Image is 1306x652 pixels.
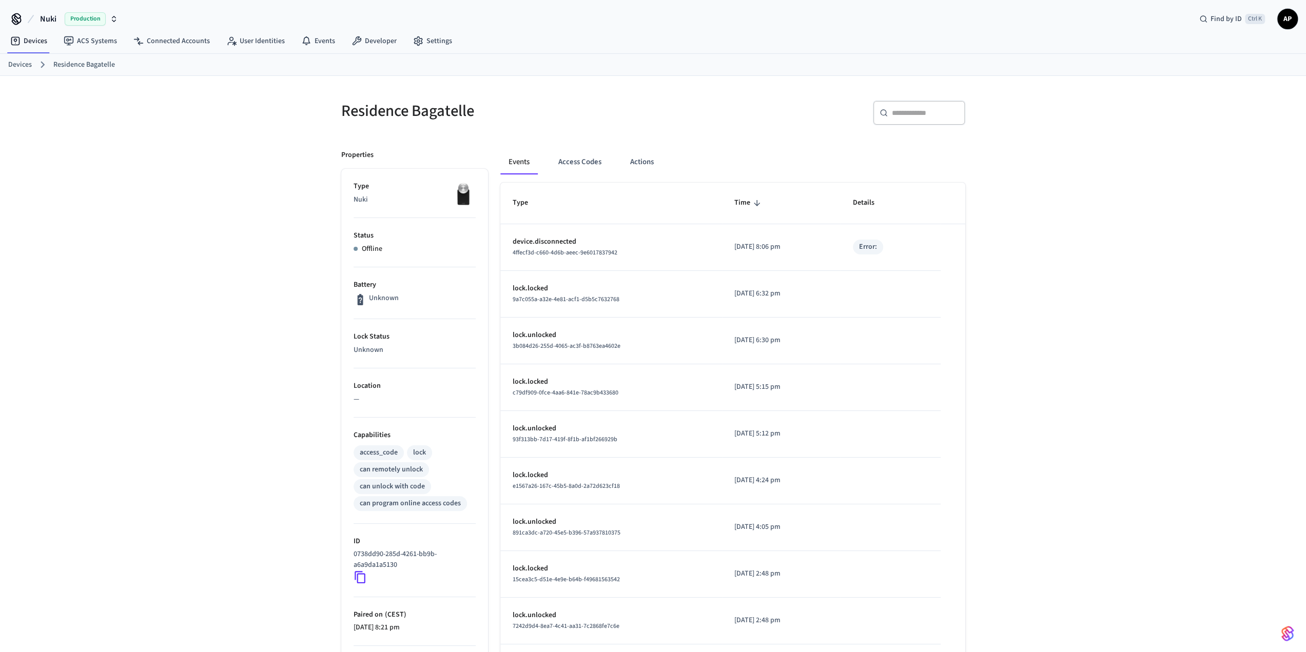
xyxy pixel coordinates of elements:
p: Unknown [354,345,476,355]
span: 93f313bb-7d17-419f-8f1b-af1bf266929b [513,435,617,444]
span: Nuki [40,13,56,25]
div: can program online access codes [360,498,461,509]
p: [DATE] 2:48 pm [734,615,828,626]
p: lock.unlocked [513,423,710,434]
span: 3b084d26-255d-4065-ac3f-b8763ea4602e [513,342,620,350]
button: Actions [622,150,662,174]
h5: Residence Bagatelle [341,101,647,122]
span: Time [734,195,764,211]
span: 4ffecf3d-c660-4d6b-aeec-9e6017837942 [513,248,617,257]
p: Paired on [354,609,476,620]
span: 891ca3dc-a720-45e5-b396-57a937810375 [513,528,620,537]
a: Residence Bagatelle [53,60,115,70]
p: Properties [341,150,374,161]
span: Ctrl K [1245,14,1265,24]
span: 15cea3c5-d51e-4e9e-b64b-f49681563542 [513,575,620,584]
p: lock.unlocked [513,517,710,527]
p: [DATE] 8:21 pm [354,622,476,633]
p: lock.unlocked [513,610,710,621]
p: 0738dd90-285d-4261-bb9b-a6a9da1a5130 [354,549,472,570]
a: Connected Accounts [125,32,218,50]
a: ACS Systems [55,32,125,50]
a: Events [293,32,343,50]
button: Events [500,150,538,174]
p: lock.locked [513,377,710,387]
div: ant example [500,150,965,174]
span: AP [1278,10,1297,28]
p: [DATE] 4:24 pm [734,475,828,486]
p: lock.unlocked [513,330,710,341]
a: Devices [8,60,32,70]
a: Settings [405,32,460,50]
p: Capabilities [354,430,476,441]
img: SeamLogoGradient.69752ec5.svg [1281,625,1294,642]
p: device.disconnected [513,236,710,247]
p: Status [354,230,476,241]
div: can remotely unlock [360,464,423,475]
button: AP [1277,9,1298,29]
span: 7242d9d4-8ea7-4c41-aa31-7c2868fe7c6e [513,622,619,630]
button: Access Codes [550,150,610,174]
p: Location [354,381,476,391]
p: — [354,394,476,405]
span: e1567a26-167c-45b5-8a0d-2a72d623cf18 [513,482,620,490]
p: [DATE] 6:32 pm [734,288,828,299]
p: [DATE] 5:12 pm [734,428,828,439]
div: can unlock with code [360,481,425,492]
p: Type [354,181,476,192]
a: Developer [343,32,405,50]
a: Devices [2,32,55,50]
p: [DATE] 6:30 pm [734,335,828,346]
span: Details [853,195,888,211]
span: Find by ID [1211,14,1242,24]
span: 9a7c055a-a32e-4e81-acf1-d5b5c7632768 [513,295,619,304]
p: Lock Status [354,331,476,342]
a: User Identities [218,32,293,50]
span: Production [65,12,106,26]
div: lock [413,447,426,458]
div: access_code [360,447,398,458]
p: lock.locked [513,283,710,294]
p: Nuki [354,194,476,205]
p: ID [354,536,476,547]
p: lock.locked [513,563,710,574]
div: Find by IDCtrl K [1191,10,1273,28]
p: [DATE] 4:05 pm [734,522,828,532]
p: [DATE] 5:15 pm [734,382,828,392]
p: Unknown [369,293,399,304]
span: c79df909-0fce-4aa6-841e-78ac9b433680 [513,388,618,397]
p: [DATE] 8:06 pm [734,242,828,252]
p: lock.locked [513,470,710,481]
div: Error: [859,242,877,252]
span: Type [513,195,541,211]
p: [DATE] 2:48 pm [734,568,828,579]
p: Offline [362,244,382,254]
span: ( CEST ) [383,609,406,620]
img: Nuki Smart Lock 3.0 Pro Black, Front [450,181,476,207]
p: Battery [354,280,476,290]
